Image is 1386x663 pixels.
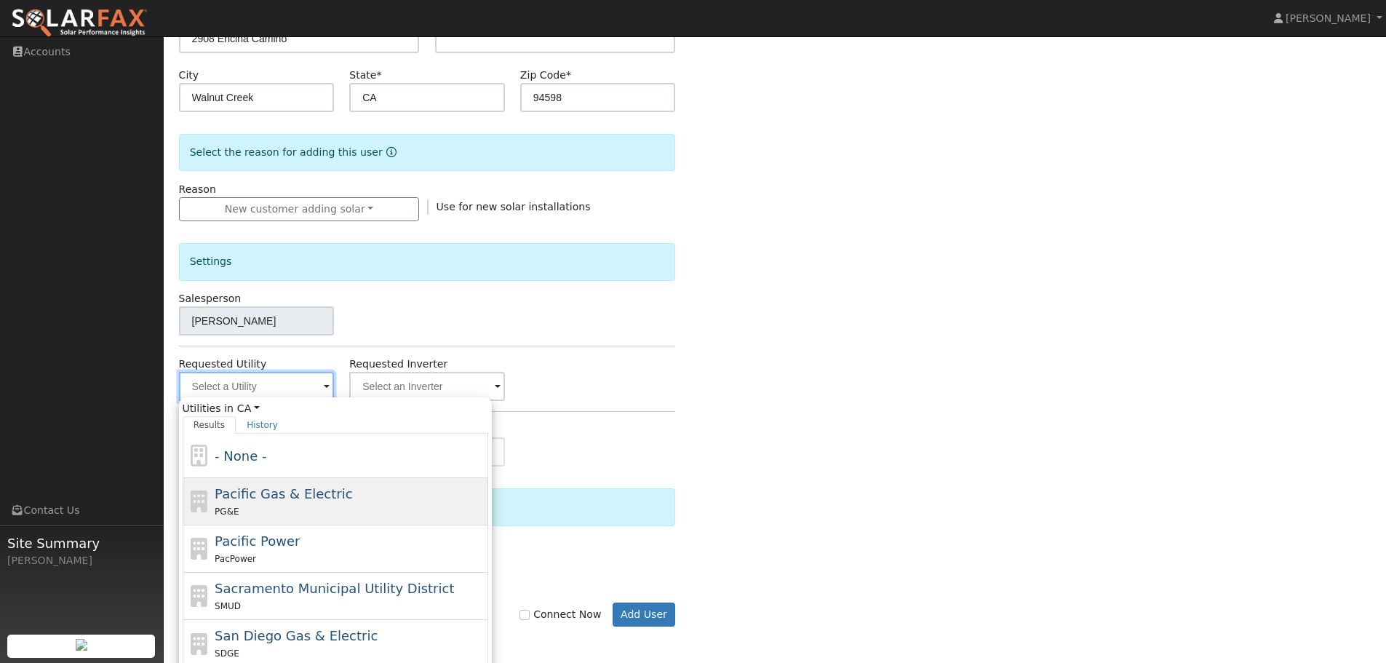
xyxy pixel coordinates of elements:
span: - None - [215,448,266,464]
input: Connect Now [519,610,530,620]
label: State [349,68,381,83]
span: PG&E [215,507,239,517]
button: New customer adding solar [179,197,420,222]
span: Required [376,69,381,81]
label: City [179,68,199,83]
label: Connect Now [519,607,601,622]
label: Reason [179,182,216,197]
span: Required [566,69,571,81]
label: Requested Inverter [349,357,447,372]
span: SMUD [215,601,241,611]
label: Salesperson [179,291,242,306]
span: Pacific Power [215,533,300,549]
span: Use for new solar installations [437,201,591,213]
span: PacPower [215,554,256,564]
a: Results [183,416,236,434]
span: Sacramento Municipal Utility District [215,581,454,596]
input: Select a Utility [179,372,335,401]
label: Zip Code [520,68,571,83]
span: San Diego Gas & Electric [215,628,378,643]
div: [PERSON_NAME] [7,553,156,568]
span: Site Summary [7,533,156,553]
label: Requested Utility [179,357,267,372]
span: SDGE [215,648,239,659]
img: retrieve [76,639,87,651]
div: Settings [179,243,676,280]
a: CA [237,401,260,416]
img: SolarFax [11,8,148,39]
span: [PERSON_NAME] [1286,12,1371,24]
span: Pacific Gas & Electric [215,486,352,501]
input: Select a User [179,306,335,336]
button: Add User [613,603,676,627]
input: Select an Inverter [349,372,505,401]
a: Reason for new user [383,146,397,158]
div: Select the reason for adding this user [179,134,676,171]
a: History [236,416,289,434]
span: Utilities in [183,401,488,416]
